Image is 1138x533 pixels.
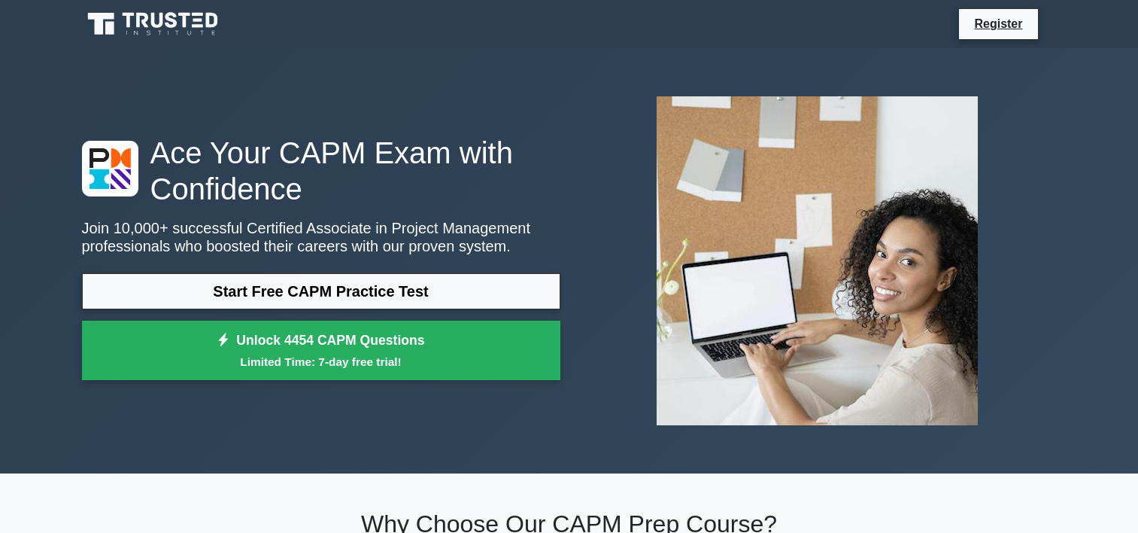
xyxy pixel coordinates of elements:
[965,14,1031,33] a: Register
[101,353,542,370] small: Limited Time: 7-day free trial!
[82,135,560,207] h1: Ace Your CAPM Exam with Confidence
[82,321,560,381] a: Unlock 4454 CAPM QuestionsLimited Time: 7-day free trial!
[82,273,560,309] a: Start Free CAPM Practice Test
[82,219,560,255] p: Join 10,000+ successful Certified Associate in Project Management professionals who boosted their...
